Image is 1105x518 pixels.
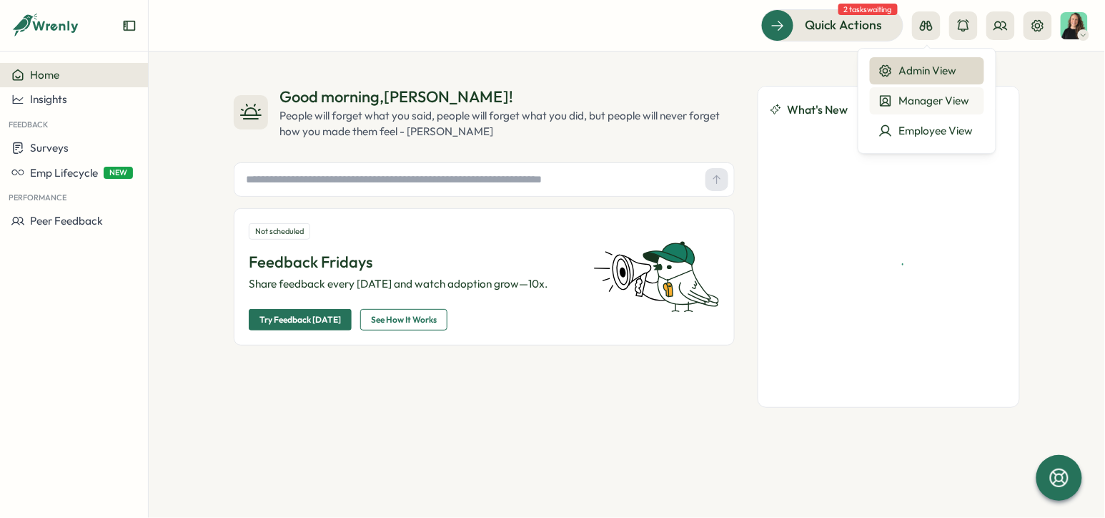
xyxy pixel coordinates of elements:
[371,310,437,330] span: See How It Works
[805,16,883,34] span: Quick Actions
[249,251,576,273] p: Feedback Fridays
[1061,12,1088,39] img: Jennifer Bisser
[870,87,984,114] button: Manager View
[249,309,352,331] button: Try Feedback [DATE]
[878,63,976,79] div: Admin View
[259,310,341,330] span: Try Feedback [DATE]
[30,92,67,106] span: Insights
[360,309,447,331] button: See How It Works
[878,123,976,139] div: Employee View
[870,117,984,145] button: Employee View
[761,9,903,41] button: Quick Actions
[30,166,98,180] span: Emp Lifecycle
[249,223,310,240] div: Not scheduled
[30,68,59,82] span: Home
[249,276,576,292] p: Share feedback every [DATE] and watch adoption grow—10x.
[838,4,898,15] span: 2 tasks waiting
[870,57,984,84] button: Admin View
[122,19,137,33] button: Expand sidebar
[279,86,735,108] div: Good morning , [PERSON_NAME] !
[878,93,976,109] div: Manager View
[787,101,848,119] span: What's New
[104,167,133,179] span: NEW
[30,214,103,228] span: Peer Feedback
[279,108,735,140] div: People will forget what you said, people will forget what you did, but people will never forget h...
[30,141,69,155] span: Surveys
